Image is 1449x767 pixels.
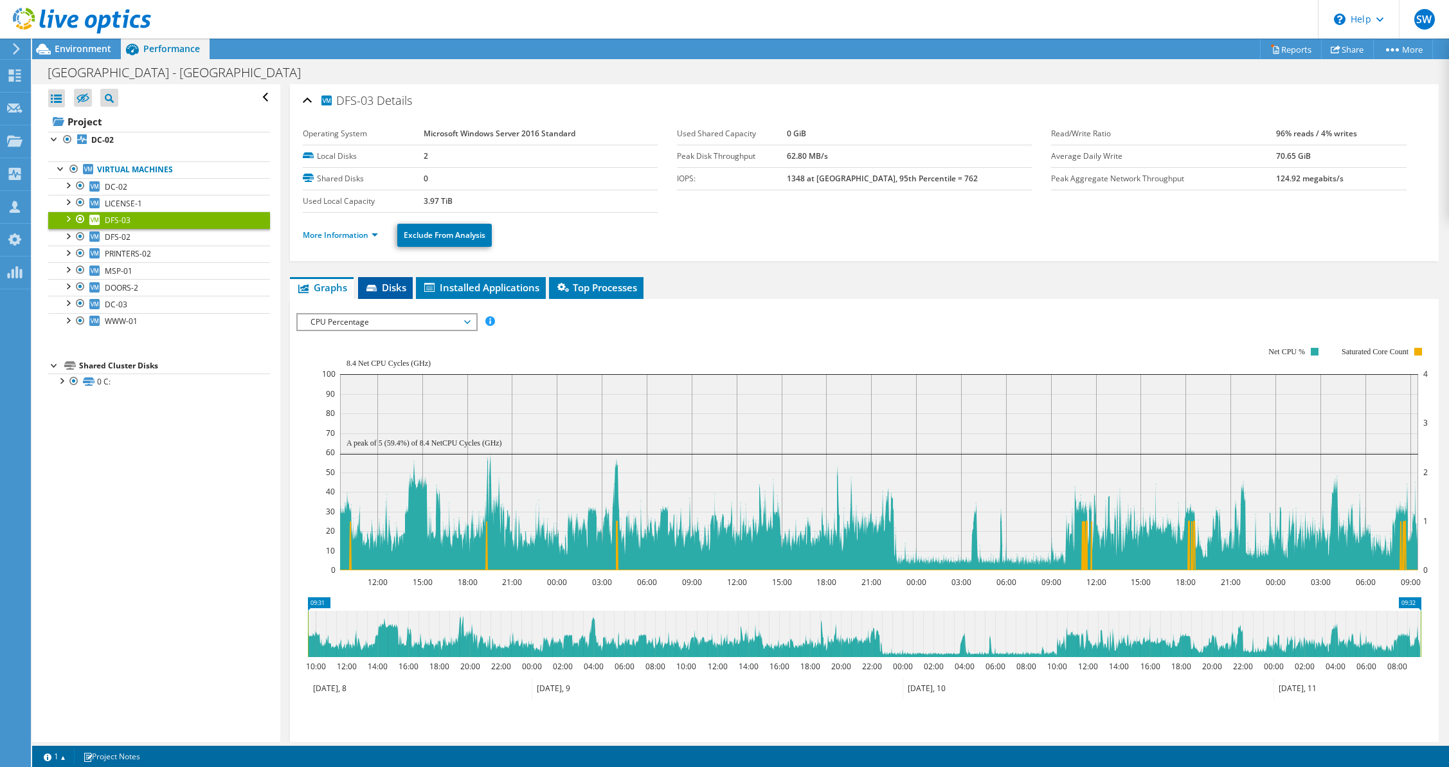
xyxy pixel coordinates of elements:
b: 124.92 megabits/s [1276,173,1344,184]
svg: \n [1334,14,1345,25]
a: DFS-02 [48,229,270,246]
text: 22:00 [1232,661,1252,672]
a: More Information [303,230,378,240]
text: 14:00 [1108,661,1128,672]
text: 20:00 [831,661,851,672]
text: 22:00 [491,661,510,672]
text: 04:00 [1325,661,1345,672]
span: DFS-02 [105,231,130,242]
text: 00:00 [546,577,566,588]
text: 70 [326,428,335,438]
text: 20 [326,525,335,536]
b: 96% reads / 4% writes [1276,128,1357,139]
text: 12:00 [367,577,387,588]
text: 00:00 [521,661,541,672]
b: 70.65 GiB [1276,150,1311,161]
text: 04:00 [954,661,974,672]
label: Average Daily Write [1051,150,1275,163]
text: Saturated Core Count [1342,347,1409,356]
a: Share [1321,39,1374,59]
text: 18:00 [1175,577,1195,588]
text: 30 [326,506,335,517]
text: 00:00 [892,661,912,672]
text: 03:00 [591,577,611,588]
text: 08:00 [1016,661,1036,672]
b: 0 GiB [787,128,806,139]
text: 08:00 [1387,661,1407,672]
text: 4 [1423,368,1428,379]
label: Read/Write Ratio [1051,127,1275,140]
text: 06:00 [614,661,634,672]
text: 21:00 [861,577,881,588]
text: 20:00 [460,661,480,672]
label: Shared Disks [303,172,424,185]
text: 12:00 [1086,577,1106,588]
span: WWW-01 [105,316,138,327]
label: Peak Aggregate Network Throughput [1051,172,1275,185]
text: 14:00 [738,661,758,672]
a: DC-02 [48,132,270,149]
text: 02:00 [552,661,572,672]
a: MSP-01 [48,262,270,279]
text: 10:00 [1047,661,1066,672]
span: LICENSE-1 [105,198,142,209]
a: LICENSE-1 [48,195,270,212]
text: 14:00 [367,661,387,672]
text: 15:00 [1130,577,1150,588]
div: Shared Cluster Disks [79,358,270,374]
text: 06:00 [1356,661,1376,672]
span: DFS-03 [319,93,373,107]
text: 09:00 [1041,577,1061,588]
b: 62.80 MB/s [787,150,828,161]
text: 16:00 [398,661,418,672]
text: 22:00 [861,661,881,672]
label: Used Shared Capacity [677,127,787,140]
span: SW [1414,9,1435,30]
text: 09:00 [681,577,701,588]
text: 00:00 [906,577,926,588]
span: DOORS-2 [105,282,138,293]
h1: [GEOGRAPHIC_DATA] - [GEOGRAPHIC_DATA] [42,66,321,80]
text: 16:00 [1140,661,1160,672]
text: 02:00 [1294,661,1314,672]
label: Operating System [303,127,424,140]
text: 12:00 [707,661,727,672]
text: 08:00 [645,661,665,672]
a: 0 C: [48,374,270,390]
text: 18:00 [800,661,820,672]
text: 0 [1423,564,1428,575]
label: Used Local Capacity [303,195,424,208]
label: Peak Disk Throughput [677,150,787,163]
text: 10 [326,545,335,556]
a: DOORS-2 [48,279,270,296]
text: 90 [326,388,335,399]
a: More [1373,39,1433,59]
text: 18:00 [816,577,836,588]
text: 03:00 [1310,577,1330,588]
text: 10:00 [676,661,696,672]
text: 21:00 [1220,577,1240,588]
span: PRINTERS-02 [105,248,151,259]
text: 8.4 Net CPU Cycles (GHz) [346,359,431,368]
text: 80 [326,408,335,419]
text: 09:00 [1400,577,1420,588]
span: CPU Percentage [304,314,469,330]
text: 06:00 [996,577,1016,588]
a: PRINTERS-02 [48,246,270,262]
b: 2 [424,150,428,161]
text: 1 [1423,516,1428,527]
text: 18:00 [1171,661,1191,672]
text: 06:00 [985,661,1005,672]
text: 18:00 [457,577,477,588]
b: 3.97 TiB [424,195,453,206]
text: 50 [326,467,335,478]
text: 00:00 [1263,661,1283,672]
a: DC-03 [48,296,270,312]
a: 1 [35,748,75,764]
text: 12:00 [1077,661,1097,672]
a: Exclude From Analysis [397,224,492,247]
a: Project Notes [74,748,149,764]
span: DC-02 [105,181,127,192]
text: 12:00 [726,577,746,588]
text: Net CPU % [1268,347,1305,356]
